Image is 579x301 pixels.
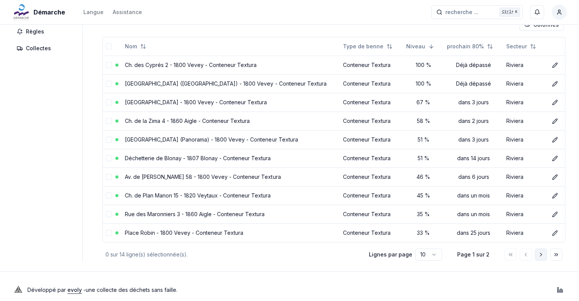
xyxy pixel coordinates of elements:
div: 58 % [406,117,441,125]
td: Riviera [503,149,546,167]
span: Nom [125,43,137,50]
span: Règles [26,28,44,35]
img: Evoly Logo [12,284,24,296]
td: Riviera [503,130,546,149]
span: Démarche [33,8,65,17]
div: 100 % [406,61,441,69]
a: Règles [12,25,78,38]
td: Riviera [503,205,546,223]
div: dans 2 jours [447,117,500,125]
div: Déjà dépassé [447,61,500,69]
a: [GEOGRAPHIC_DATA] (Panorama) - 1800 Vevey - Conteneur Textura [125,136,298,143]
p: Lignes par page [369,251,412,258]
span: recherche ... [445,8,479,16]
a: Rue des Maronniers 3 - 1860 Aigle - Conteneur Textura [125,211,265,217]
button: Cocher les colonnes [519,19,564,31]
td: Conteneur Textura [340,130,403,149]
p: Développé par - une collecte des déchets sans faille . [27,285,177,295]
td: Conteneur Textura [340,223,403,242]
a: Déchetterie de Blonay - 1807 Blonay - Conteneur Textura [125,155,271,161]
div: 35 % [406,210,441,218]
td: Riviera [503,93,546,111]
div: dans 3 jours [447,99,500,106]
div: 0 sur 14 ligne(s) sélectionnée(s). [105,251,357,258]
div: 33 % [406,229,441,237]
td: Conteneur Textura [340,205,403,223]
button: select-row [106,137,112,143]
span: Collectes [26,45,51,52]
div: dans 6 jours [447,173,500,181]
button: select-row [106,62,112,68]
td: Riviera [503,74,546,93]
td: Conteneur Textura [340,56,403,74]
div: dans 14 jours [447,154,500,162]
button: Langue [83,8,104,17]
button: select-row [106,230,112,236]
a: Ch. de Plan Manon 15 - 1820 Veytaux - Conteneur Textura [125,192,271,199]
button: select-row [106,99,112,105]
td: Conteneur Textura [340,111,403,130]
button: Not sorted. Click to sort ascending. [120,40,151,53]
a: [GEOGRAPHIC_DATA] - 1800 Vevey - Conteneur Textura [125,99,267,105]
button: Aller à la dernière page [550,248,562,261]
td: Riviera [503,186,546,205]
div: Langue [83,8,104,16]
div: dans un mois [447,210,500,218]
div: 100 % [406,80,441,88]
button: recherche ...Ctrl+K [431,5,523,19]
td: Riviera [503,223,546,242]
span: Type de benne [343,43,383,50]
button: select-row [106,155,112,161]
div: Déjà dépassé [447,80,500,88]
button: select-row [106,174,112,180]
div: dans 3 jours [447,136,500,143]
img: Démarche Logo [12,3,30,21]
td: Conteneur Textura [340,149,403,167]
td: Riviera [503,167,546,186]
button: Not sorted. Click to sort ascending. [442,40,498,53]
button: Sorted descending. Click to sort ascending. [402,40,439,53]
div: dans un mois [447,192,500,199]
div: 46 % [406,173,441,181]
a: evoly [67,287,82,293]
a: Ch. de la Zima 4 - 1860 Aigle - Conteneur Textura [125,118,250,124]
div: 51 % [406,136,441,143]
button: Not sorted. Click to sort ascending. [338,40,397,53]
span: prochain 80% [447,43,484,50]
a: Assistance [113,8,142,17]
div: 45 % [406,192,441,199]
a: Collectes [12,41,78,55]
span: Niveau [406,43,425,50]
div: 67 % [406,99,441,106]
a: Av. de [PERSON_NAME] 58 - 1800 Vevey - Conteneur Textura [125,174,281,180]
div: dans 25 jours [447,229,500,237]
td: Riviera [503,56,546,74]
a: [GEOGRAPHIC_DATA] ([GEOGRAPHIC_DATA]) - 1800 Vevey - Conteneur Textura [125,80,326,87]
span: Secteur [506,43,527,50]
button: select-row [106,118,112,124]
a: Démarche [12,8,68,17]
div: 51 % [406,154,441,162]
button: Aller à la page suivante [535,248,547,261]
button: select-row [106,193,112,199]
a: Ch. des Cyprés 2 - 1800 Vevey - Conteneur Textura [125,62,257,68]
button: select-row [106,211,112,217]
td: Conteneur Textura [340,74,403,93]
td: Conteneur Textura [340,186,403,205]
td: Conteneur Textura [340,93,403,111]
td: Conteneur Textura [340,167,403,186]
a: Place Robin - 1800 Vevey - Conteneur Textura [125,229,243,236]
button: select-all [106,43,112,49]
button: Not sorted. Click to sort ascending. [502,40,541,53]
td: Riviera [503,111,546,130]
div: Page 1 sur 2 [454,251,492,258]
button: select-row [106,81,112,87]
